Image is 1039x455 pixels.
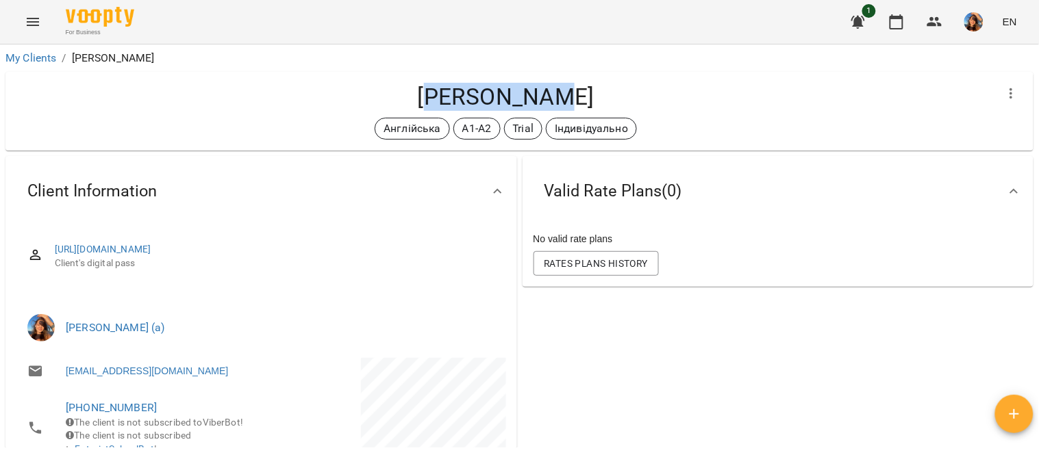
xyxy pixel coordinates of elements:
span: Client Information [27,181,157,202]
div: Англійська [375,118,449,140]
span: Rates Plans History [544,255,648,272]
p: Англійська [384,120,440,137]
button: Menu [16,5,49,38]
span: The client is not subscribed to ViberBot! [66,417,243,428]
img: a3cfe7ef423bcf5e9dc77126c78d7dbf.jpg [964,12,984,31]
li: / [62,50,66,66]
a: [PERSON_NAME] (а) [66,321,165,334]
p: Індивідуально [555,120,628,137]
div: Індивідуально [546,118,637,140]
a: [EMAIL_ADDRESS][DOMAIN_NAME] [66,364,228,378]
span: The client is not subscribed to ! [66,430,191,454]
a: [URL][DOMAIN_NAME] [55,244,151,255]
img: Voopty Logo [66,7,134,27]
a: [PHONE_NUMBER] [66,401,157,414]
span: 1 [862,4,876,18]
div: Valid Rate Plans(0) [523,156,1034,226]
button: EN [997,9,1023,34]
span: Client's digital pass [55,257,495,270]
span: For Business [66,28,134,37]
span: EN [1003,14,1017,29]
nav: breadcrumb [5,50,1034,66]
div: A1-A2 [453,118,501,140]
span: Valid Rate Plans ( 0 ) [544,181,682,202]
div: No valid rate plans [531,229,1026,248]
p: A1-A2 [462,120,492,137]
img: Вербова Єлизавета Сергіївна (а) [27,314,55,341]
div: Client Information [5,156,517,226]
a: FuturistSchoolBot [75,443,154,454]
p: [PERSON_NAME] [72,50,155,66]
h4: [PERSON_NAME] [16,83,995,111]
p: Trial [513,120,534,137]
div: Trial [504,118,543,140]
a: My Clients [5,51,56,64]
button: Rates Plans History [534,251,659,276]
